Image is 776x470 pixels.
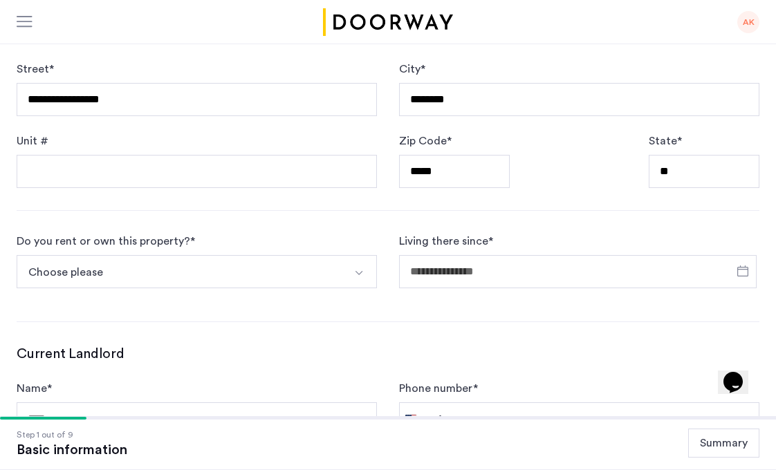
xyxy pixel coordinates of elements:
[17,255,344,288] button: Select option
[17,133,48,149] label: Unit #
[688,429,759,458] button: Summary
[399,61,425,77] label: City *
[320,8,456,36] a: Cazamio logo
[17,344,759,364] h3: Current Landlord
[17,428,127,442] div: Step 1 out of 9
[344,255,377,288] button: Select option
[353,267,364,279] img: arrow
[17,442,127,458] div: Basic information
[399,380,478,397] label: Phone number *
[432,411,442,427] div: +1
[320,8,456,36] img: logo
[400,403,442,435] button: Selected country
[17,380,52,397] label: Name *
[17,61,54,77] label: Street *
[718,352,762,394] iframe: chat widget
[399,233,493,250] label: Living there since *
[737,11,759,33] div: AK
[735,263,751,279] button: Open calendar
[17,233,195,250] div: Do you rent or own this property? *
[399,133,452,149] label: Zip Code *
[649,133,682,149] label: State *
